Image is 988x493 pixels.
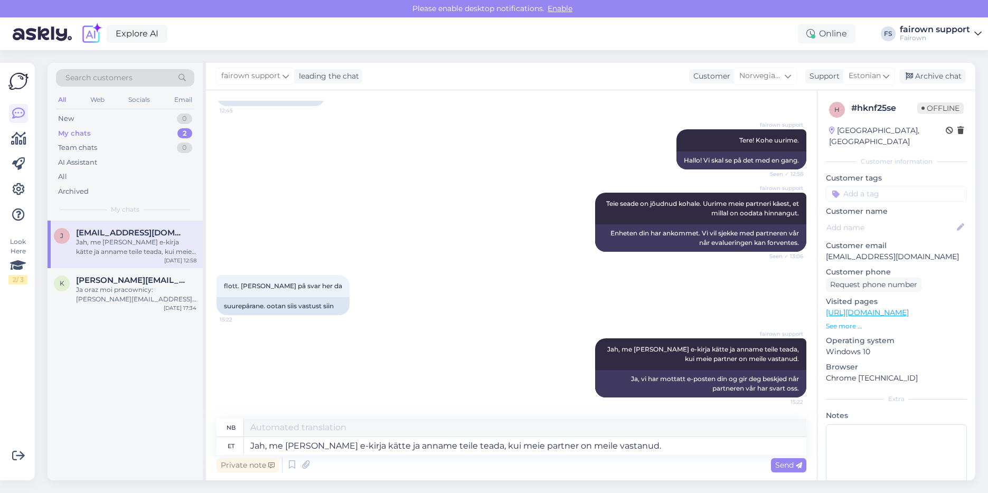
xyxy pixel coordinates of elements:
[607,345,801,363] span: Jah, me [PERSON_NAME] e-kirja kätte ja anname teile teada, kui meie partner on meile vastanud.
[900,25,970,34] div: fairown support
[689,71,730,82] div: Customer
[826,296,967,307] p: Visited pages
[849,70,881,82] span: Estonian
[60,279,64,287] span: k
[805,71,840,82] div: Support
[76,276,186,285] span: karol.mank@ispot.pl
[220,107,259,115] span: 12:45
[764,398,803,406] span: 15:22
[826,362,967,373] p: Browser
[595,224,806,252] div: Enheten din har ankommet. Vi vil sjekke med partneren vår når evalueringen kan forventes.
[764,252,803,260] span: Seen ✓ 13:06
[826,321,967,331] p: See more ...
[760,184,803,192] span: fairown support
[8,275,27,285] div: 2 / 3
[228,437,234,455] div: et
[881,26,896,41] div: FS
[217,458,279,472] div: Private note
[58,157,97,168] div: AI Assistant
[126,93,152,107] div: Socials
[76,228,186,238] span: jonr.eliassen@gmail.com
[172,93,194,107] div: Email
[8,237,27,285] div: Look Here
[739,70,783,82] span: Norwegian Bokmål
[826,346,967,357] p: Windows 10
[775,460,802,470] span: Send
[164,304,196,312] div: [DATE] 17:34
[58,186,89,197] div: Archived
[826,251,967,262] p: [EMAIL_ADDRESS][DOMAIN_NAME]
[58,113,74,124] div: New
[826,410,967,421] p: Notes
[65,72,133,83] span: Search customers
[829,125,946,147] div: [GEOGRAPHIC_DATA], [GEOGRAPHIC_DATA]
[676,151,806,169] div: Hallo! Vi skal se på det med en gang.
[58,172,67,182] div: All
[544,4,576,13] span: Enable
[764,170,803,178] span: Seen ✓ 12:58
[88,93,107,107] div: Web
[851,102,917,115] div: # hknf25se
[177,143,192,153] div: 0
[227,419,236,437] div: nb
[107,25,167,43] a: Explore AI
[900,34,970,42] div: Fairown
[8,71,29,91] img: Askly Logo
[826,335,967,346] p: Operating system
[826,373,967,384] p: Chrome [TECHNICAL_ID]
[58,143,97,153] div: Team chats
[826,186,967,202] input: Add a tag
[221,70,280,82] span: fairown support
[56,93,68,107] div: All
[177,128,192,139] div: 2
[826,394,967,404] div: Extra
[295,71,359,82] div: leading the chat
[826,308,909,317] a: [URL][DOMAIN_NAME]
[826,173,967,184] p: Customer tags
[798,24,855,43] div: Online
[111,205,139,214] span: My chats
[220,316,259,324] span: 15:22
[760,121,803,129] span: fairown support
[826,206,967,217] p: Customer name
[164,257,196,264] div: [DATE] 12:58
[917,102,964,114] span: Offline
[899,69,966,83] div: Archive chat
[826,222,955,233] input: Add name
[826,240,967,251] p: Customer email
[595,370,806,397] div: Ja, vi har mottatt e-posten din og gir deg beskjed når partneren vår har svart oss.
[224,282,342,290] span: flott. [PERSON_NAME] på svar her da
[834,106,840,113] span: h
[826,157,967,166] div: Customer information
[826,278,921,292] div: Request phone number
[76,285,196,304] div: Ja oraz moi pracownicy: [PERSON_NAME][EMAIL_ADDRESS][DOMAIN_NAME] [PERSON_NAME][EMAIL_ADDRESS][DO...
[739,136,799,144] span: Tere! Kohe uurime.
[760,330,803,338] span: fairown support
[177,113,192,124] div: 0
[606,200,801,217] span: Teie seade on jõudnud kohale. Uurime meie partneri käest, et millal on oodata hinnangut.
[80,23,102,45] img: explore-ai
[60,232,63,240] span: j
[76,238,196,257] div: Jah, me [PERSON_NAME] e-kirja kätte ja anname teile teada, kui meie partner on meile vastanud.
[826,267,967,278] p: Customer phone
[217,297,350,315] div: suurepärane. ootan siis vastust siin
[58,128,91,139] div: My chats
[900,25,982,42] a: fairown supportFairown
